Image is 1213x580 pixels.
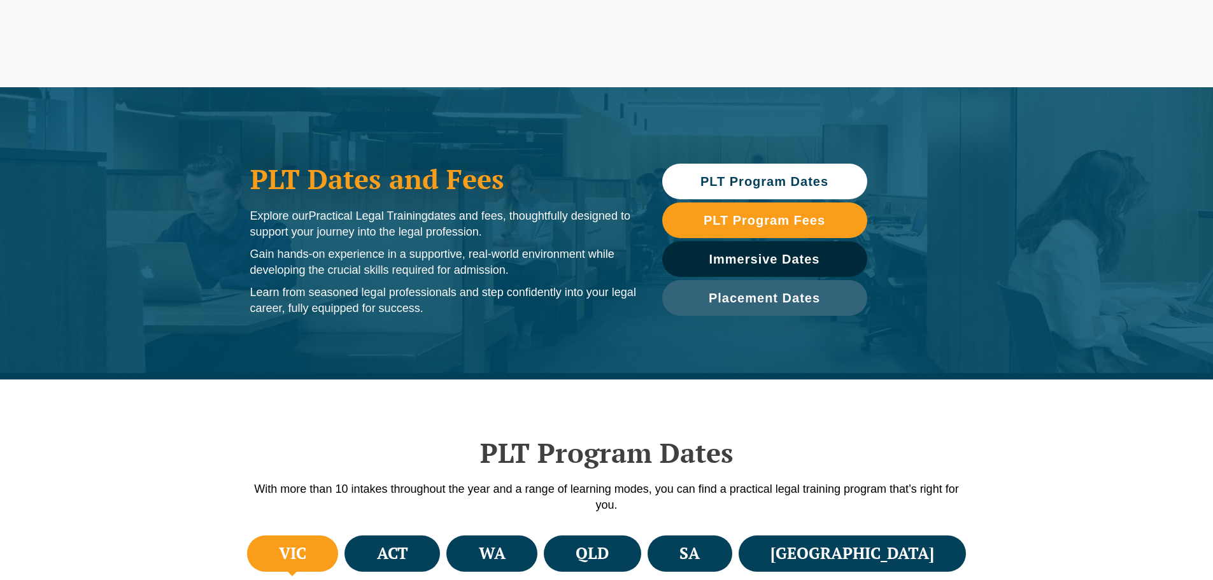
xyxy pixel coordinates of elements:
p: Explore our dates and fees, thoughtfully designed to support your journey into the legal profession. [250,208,637,240]
h4: QLD [576,543,609,564]
h1: PLT Dates and Fees [250,163,637,195]
h4: SA [679,543,700,564]
h4: ACT [377,543,408,564]
h2: PLT Program Dates [244,437,970,469]
a: Immersive Dates [662,241,867,277]
p: Learn from seasoned legal professionals and step confidently into your legal career, fully equipp... [250,285,637,316]
span: PLT Program Fees [704,214,825,227]
h4: VIC [279,543,306,564]
span: Practical Legal Training [309,209,428,222]
span: PLT Program Dates [700,175,828,188]
p: With more than 10 intakes throughout the year and a range of learning modes, you can find a pract... [244,481,970,513]
h4: WA [479,543,506,564]
h4: [GEOGRAPHIC_DATA] [770,543,934,564]
a: PLT Program Fees [662,202,867,238]
span: Placement Dates [709,292,820,304]
a: PLT Program Dates [662,164,867,199]
p: Gain hands-on experience in a supportive, real-world environment while developing the crucial ski... [250,246,637,278]
a: Placement Dates [662,280,867,316]
span: Immersive Dates [709,253,820,265]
